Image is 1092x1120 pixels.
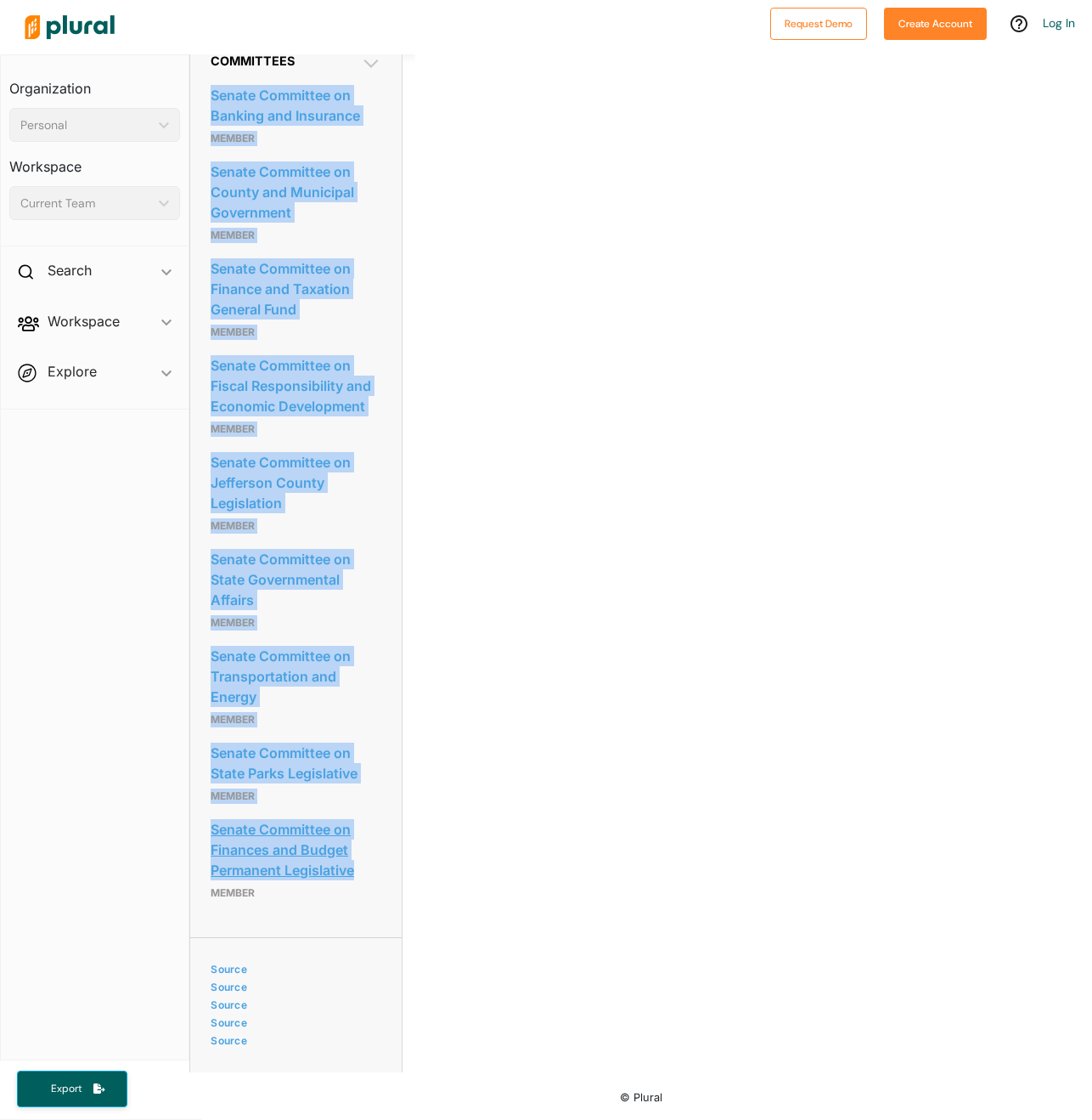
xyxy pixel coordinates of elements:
[884,14,987,31] a: Create Account
[39,1082,93,1096] span: Export
[770,8,867,40] button: Request Demo
[211,786,381,806] p: Member
[211,516,381,536] p: Member
[48,261,92,280] h2: Search
[211,963,376,976] a: Source
[211,82,381,128] a: Senate Committee on Banking and Insurance
[20,116,152,134] div: Personal
[211,54,295,68] span: Committees
[20,195,152,212] div: Current Team
[211,613,381,633] p: Member
[211,450,381,516] a: Senate Committee on Jefferson County Legislation
[9,142,180,179] h3: Workspace
[211,710,381,730] p: Member
[211,546,381,613] a: Senate Committee on State Governmental Affairs
[211,1016,376,1029] a: Source
[211,128,381,149] p: Member
[211,817,381,883] a: Senate Committee on Finances and Budget Permanent Legislative
[1043,15,1075,31] a: Log In
[211,1034,376,1047] a: Source
[211,883,381,903] p: Member
[211,159,381,225] a: Senate Committee on County and Municipal Government
[211,981,376,993] a: Source
[17,1071,127,1107] button: Export
[884,8,987,40] button: Create Account
[620,1091,662,1104] small: © Plural
[211,322,381,342] p: Member
[211,353,381,419] a: Senate Committee on Fiscal Responsibility and Economic Development
[211,256,381,322] a: Senate Committee on Finance and Taxation General Fund
[211,225,381,246] p: Member
[211,998,376,1011] a: Source
[211,643,381,710] a: Senate Committee on Transportation and Energy
[9,64,180,101] h3: Organization
[211,740,381,786] a: Senate Committee on State Parks Legislative
[770,14,867,31] a: Request Demo
[211,419,381,439] p: Member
